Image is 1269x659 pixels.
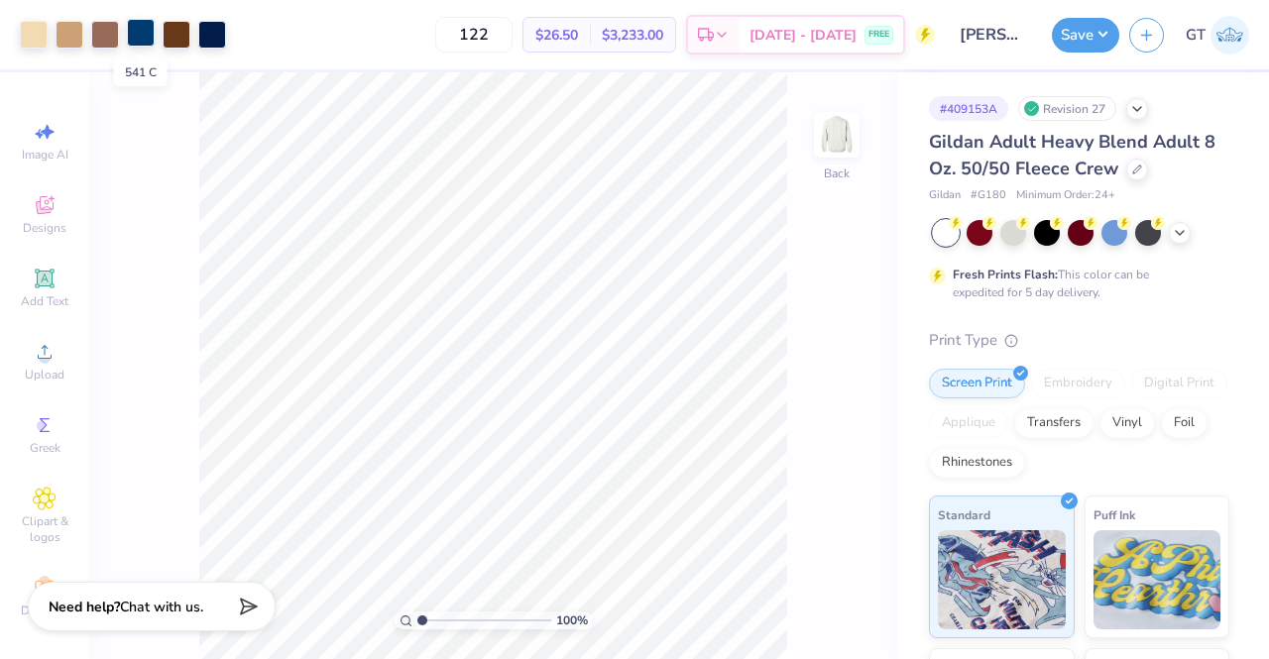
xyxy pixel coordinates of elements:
[1094,530,1221,629] img: Puff Ink
[1094,504,1135,525] span: Puff Ink
[1031,369,1125,398] div: Embroidery
[1211,16,1249,55] img: Gayathree Thangaraj
[1131,369,1227,398] div: Digital Print
[953,267,1058,282] strong: Fresh Prints Flash:
[556,611,588,629] span: 100 %
[971,187,1006,204] span: # G180
[1099,408,1155,438] div: Vinyl
[817,115,857,155] img: Back
[30,440,60,456] span: Greek
[114,58,168,86] div: 541 C
[929,408,1008,438] div: Applique
[868,28,889,42] span: FREE
[120,598,203,616] span: Chat with us.
[1014,408,1094,438] div: Transfers
[750,25,857,46] span: [DATE] - [DATE]
[1186,16,1249,55] a: GT
[1186,24,1206,47] span: GT
[938,504,990,525] span: Standard
[535,25,578,46] span: $26.50
[49,598,120,616] strong: Need help?
[10,513,79,545] span: Clipart & logos
[1161,408,1208,438] div: Foil
[938,530,1066,629] img: Standard
[1052,18,1119,53] button: Save
[23,220,66,236] span: Designs
[824,165,850,182] div: Back
[21,293,68,309] span: Add Text
[1018,96,1116,121] div: Revision 27
[602,25,663,46] span: $3,233.00
[25,367,64,383] span: Upload
[1016,187,1115,204] span: Minimum Order: 24 +
[22,147,68,163] span: Image AI
[953,266,1197,301] div: This color can be expedited for 5 day delivery.
[929,187,961,204] span: Gildan
[929,369,1025,398] div: Screen Print
[929,96,1008,121] div: # 409153A
[929,448,1025,478] div: Rhinestones
[945,15,1042,55] input: Untitled Design
[929,130,1215,180] span: Gildan Adult Heavy Blend Adult 8 Oz. 50/50 Fleece Crew
[435,17,513,53] input: – –
[21,603,68,618] span: Decorate
[929,329,1229,352] div: Print Type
